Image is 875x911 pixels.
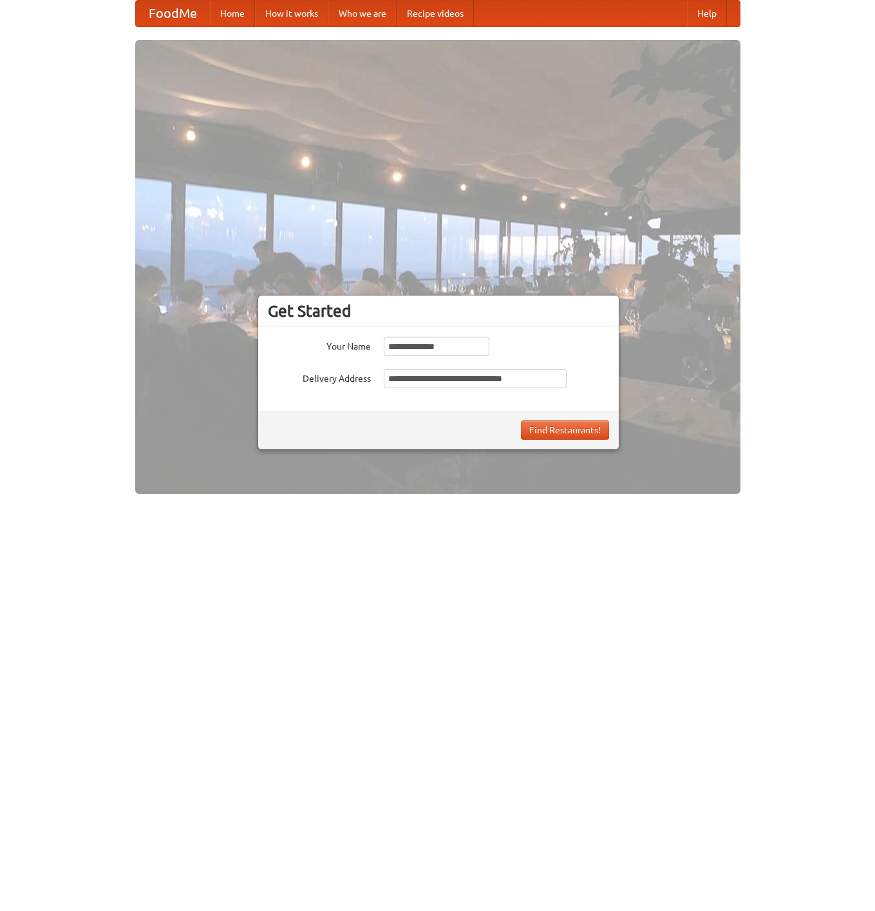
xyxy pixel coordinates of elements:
a: Who we are [328,1,397,26]
a: Help [687,1,727,26]
button: Find Restaurants! [521,420,609,440]
a: Recipe videos [397,1,474,26]
h3: Get Started [268,301,609,321]
a: FoodMe [136,1,210,26]
label: Delivery Address [268,369,371,385]
a: How it works [255,1,328,26]
label: Your Name [268,337,371,353]
a: Home [210,1,255,26]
